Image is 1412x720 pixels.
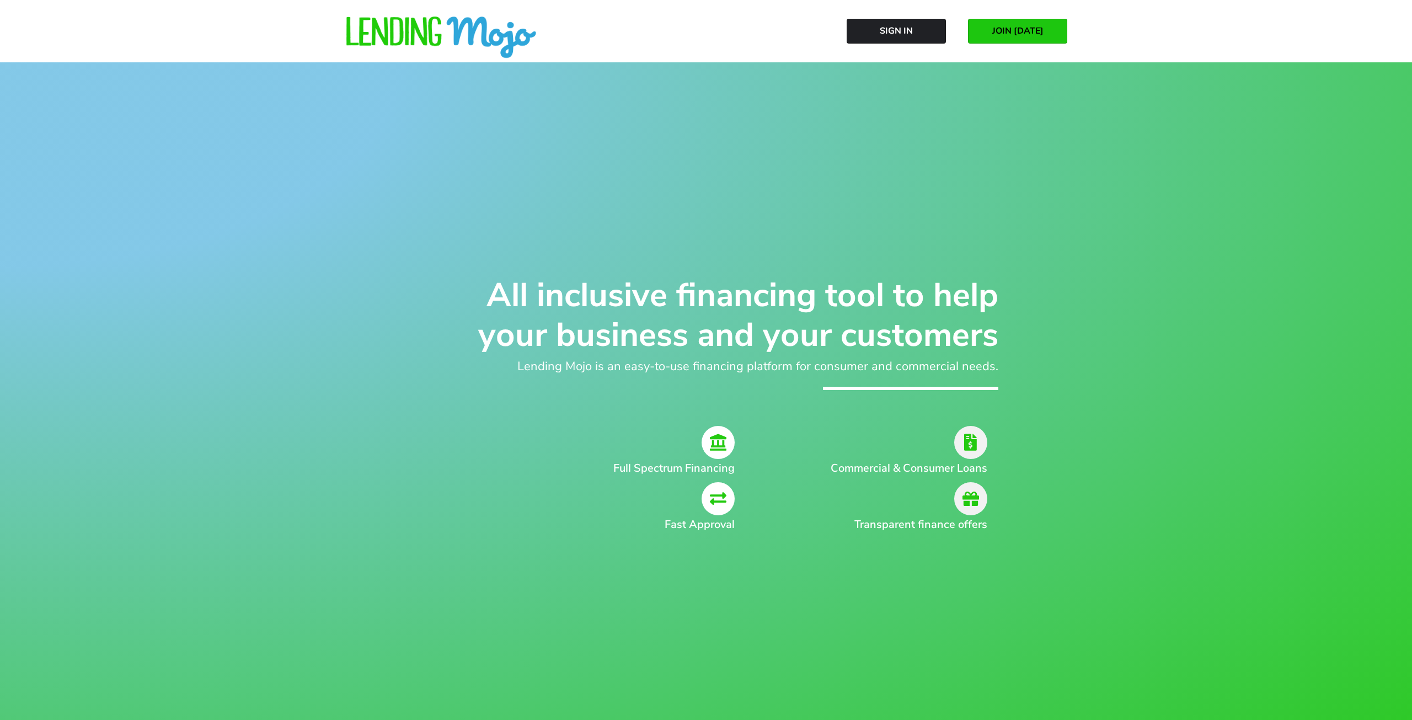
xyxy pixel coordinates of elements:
span: Sign In [880,26,913,36]
h2: Lending Mojo is an easy-to-use financing platform for consumer and commercial needs. [414,358,998,376]
span: JOIN [DATE] [992,26,1044,36]
a: Sign In [847,19,946,44]
h2: Transparent finance offers [812,516,987,533]
h1: All inclusive financing tool to help your business and your customers [414,275,998,355]
a: JOIN [DATE] [968,19,1067,44]
h2: Commercial & Consumer Loans [812,460,987,477]
h2: Full Spectrum Financing [463,460,735,477]
img: lm-horizontal-logo [345,17,538,60]
h2: Fast Approval [463,516,735,533]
